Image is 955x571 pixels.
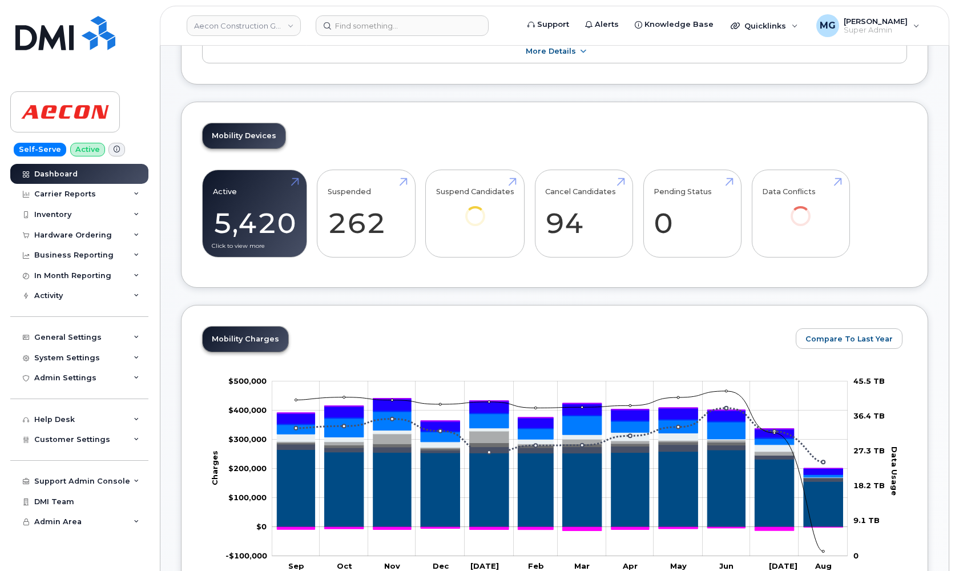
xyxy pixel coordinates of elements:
[627,13,722,36] a: Knowledge Base
[470,561,499,570] tspan: [DATE]
[228,405,267,414] g: $0
[805,333,893,344] span: Compare To Last Year
[328,176,405,251] a: Suspended 262
[277,449,843,527] g: Rate Plan
[256,521,267,530] tspan: $0
[670,561,687,570] tspan: May
[528,561,544,570] tspan: Feb
[808,14,928,37] div: Monique Garlington
[769,561,797,570] tspan: [DATE]
[853,481,885,490] tspan: 18.2 TB
[228,376,267,385] tspan: $500,000
[228,492,267,501] g: $0
[228,434,267,443] tspan: $300,000
[228,463,267,472] tspan: $200,000
[384,561,400,570] tspan: Nov
[853,516,880,525] tspan: 9.1 TB
[228,463,267,472] g: $0
[844,17,908,26] span: [PERSON_NAME]
[815,561,832,570] tspan: Aug
[853,550,859,560] tspan: 0
[622,561,638,570] tspan: Apr
[228,434,267,443] g: $0
[723,14,806,37] div: Quicklinks
[744,21,786,30] span: Quicklinks
[203,123,285,148] a: Mobility Devices
[277,399,843,474] g: HST
[433,561,449,570] tspan: Dec
[853,376,885,385] tspan: 45.5 TB
[436,176,514,242] a: Suspend Candidates
[537,19,569,30] span: Support
[277,398,843,468] g: QST
[853,411,885,420] tspan: 36.4 TB
[210,450,219,485] tspan: Charges
[225,550,267,560] g: $0
[277,410,843,475] g: GST
[228,492,267,501] tspan: $100,000
[796,328,902,349] button: Compare To Last Year
[225,550,267,560] tspan: -$100,000
[277,412,843,477] g: Features
[644,19,714,30] span: Knowledge Base
[228,405,267,414] tspan: $400,000
[654,176,731,251] a: Pending Status 0
[277,428,843,477] g: Hardware
[577,13,627,36] a: Alerts
[890,446,899,495] tspan: Data Usage
[762,176,839,242] a: Data Conflicts
[277,527,843,531] g: Credits
[213,176,296,251] a: Active 5,420
[316,15,489,36] input: Find something...
[337,561,352,570] tspan: Oct
[844,26,908,35] span: Super Admin
[719,561,734,570] tspan: Jun
[187,15,301,36] a: Aecon Construction Group Inc
[545,176,622,251] a: Cancel Candidates 94
[820,19,836,33] span: MG
[203,327,288,352] a: Mobility Charges
[519,13,577,36] a: Support
[288,561,304,570] tspan: Sep
[595,19,619,30] span: Alerts
[526,47,576,55] span: More Details
[277,444,843,481] g: Roaming
[228,376,267,385] g: $0
[574,561,590,570] tspan: Mar
[853,446,885,455] tspan: 27.3 TB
